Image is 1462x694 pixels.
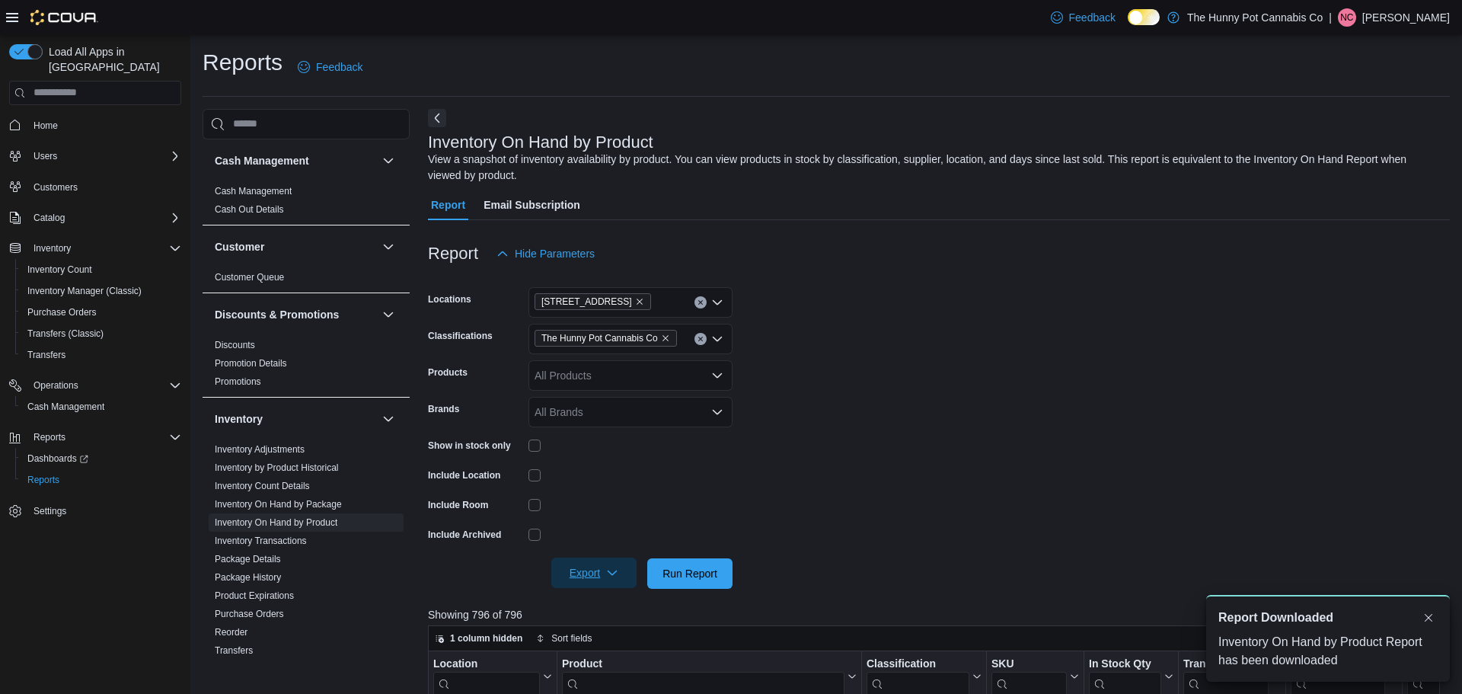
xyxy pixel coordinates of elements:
[215,239,264,254] h3: Customer
[27,239,181,257] span: Inventory
[21,261,181,279] span: Inventory Count
[647,558,733,589] button: Run Report
[21,398,110,416] a: Cash Management
[215,239,376,254] button: Customer
[27,285,142,297] span: Inventory Manager (Classic)
[34,120,58,132] span: Home
[551,558,637,588] button: Export
[215,411,376,427] button: Inventory
[711,333,723,345] button: Open list of options
[1089,657,1161,671] div: In Stock Qty
[379,410,397,428] button: Inventory
[27,349,65,361] span: Transfers
[21,471,181,489] span: Reports
[215,536,307,546] a: Inventory Transactions
[15,323,187,344] button: Transfers (Classic)
[215,339,255,351] span: Discounts
[27,401,104,413] span: Cash Management
[27,328,104,340] span: Transfers (Classic)
[21,346,72,364] a: Transfers
[1045,2,1122,33] a: Feedback
[215,645,253,656] a: Transfers
[27,116,181,135] span: Home
[15,259,187,280] button: Inventory Count
[203,336,410,397] div: Discounts & Promotions
[215,376,261,387] a: Promotions
[215,462,339,473] a: Inventory by Product Historical
[27,117,64,135] a: Home
[1340,8,1353,27] span: NC
[428,245,478,263] h3: Report
[1218,609,1438,627] div: Notification
[21,282,148,300] a: Inventory Manager (Classic)
[43,44,181,75] span: Load All Apps in [GEOGRAPHIC_DATA]
[3,427,187,448] button: Reports
[9,108,181,562] nav: Complex example
[379,238,397,256] button: Customer
[27,376,85,395] button: Operations
[30,10,98,25] img: Cova
[562,657,844,671] div: Product
[431,190,465,220] span: Report
[3,238,187,259] button: Inventory
[27,209,181,227] span: Catalog
[215,609,284,619] a: Purchase Orders
[27,209,71,227] button: Catalog
[215,358,287,369] a: Promotion Details
[215,571,281,584] span: Package History
[3,114,187,136] button: Home
[203,182,410,225] div: Cash Management
[215,272,284,283] a: Customer Queue
[1338,8,1356,27] div: Nick Cirinna
[711,296,723,309] button: Open list of options
[15,280,187,302] button: Inventory Manager (Classic)
[21,325,110,343] a: Transfers (Classic)
[215,444,305,455] a: Inventory Adjustments
[15,302,187,323] button: Purchase Orders
[215,572,281,583] a: Package History
[541,294,632,309] span: [STREET_ADDRESS]
[15,469,187,491] button: Reports
[34,150,57,162] span: Users
[215,307,376,322] button: Discounts & Promotions
[3,207,187,229] button: Catalog
[867,657,969,671] div: Classification
[34,379,78,392] span: Operations
[215,608,284,620] span: Purchase Orders
[1187,8,1323,27] p: The Hunny Pot Cannabis Co
[215,553,281,565] span: Package Details
[428,293,471,305] label: Locations
[27,501,181,520] span: Settings
[3,176,187,198] button: Customers
[661,334,670,343] button: Remove The Hunny Pot Cannabis Co from selection in this group
[428,133,653,152] h3: Inventory On Hand by Product
[34,181,78,193] span: Customers
[21,325,181,343] span: Transfers (Classic)
[484,190,580,220] span: Email Subscription
[428,330,493,342] label: Classifications
[215,535,307,547] span: Inventory Transactions
[27,453,88,465] span: Dashboards
[3,146,187,167] button: Users
[535,293,651,310] span: 5754 Hazeldean Rd
[21,449,181,468] span: Dashboards
[215,481,310,491] a: Inventory Count Details
[1218,633,1438,670] div: Inventory On Hand by Product Report has been downloaded
[428,607,1450,622] p: Showing 796 of 796
[215,340,255,350] a: Discounts
[551,632,592,644] span: Sort fields
[428,440,511,452] label: Show in stock only
[215,517,337,528] a: Inventory On Hand by Product
[635,297,644,306] button: Remove 5754 Hazeldean Rd from selection in this group
[3,375,187,396] button: Operations
[450,632,522,644] span: 1 column hidden
[1362,8,1450,27] p: [PERSON_NAME]
[3,500,187,522] button: Settings
[203,440,410,666] div: Inventory
[433,657,540,671] div: Location
[21,449,94,468] a: Dashboards
[662,566,717,581] span: Run Report
[215,554,281,564] a: Package Details
[21,346,181,364] span: Transfers
[215,411,263,427] h3: Inventory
